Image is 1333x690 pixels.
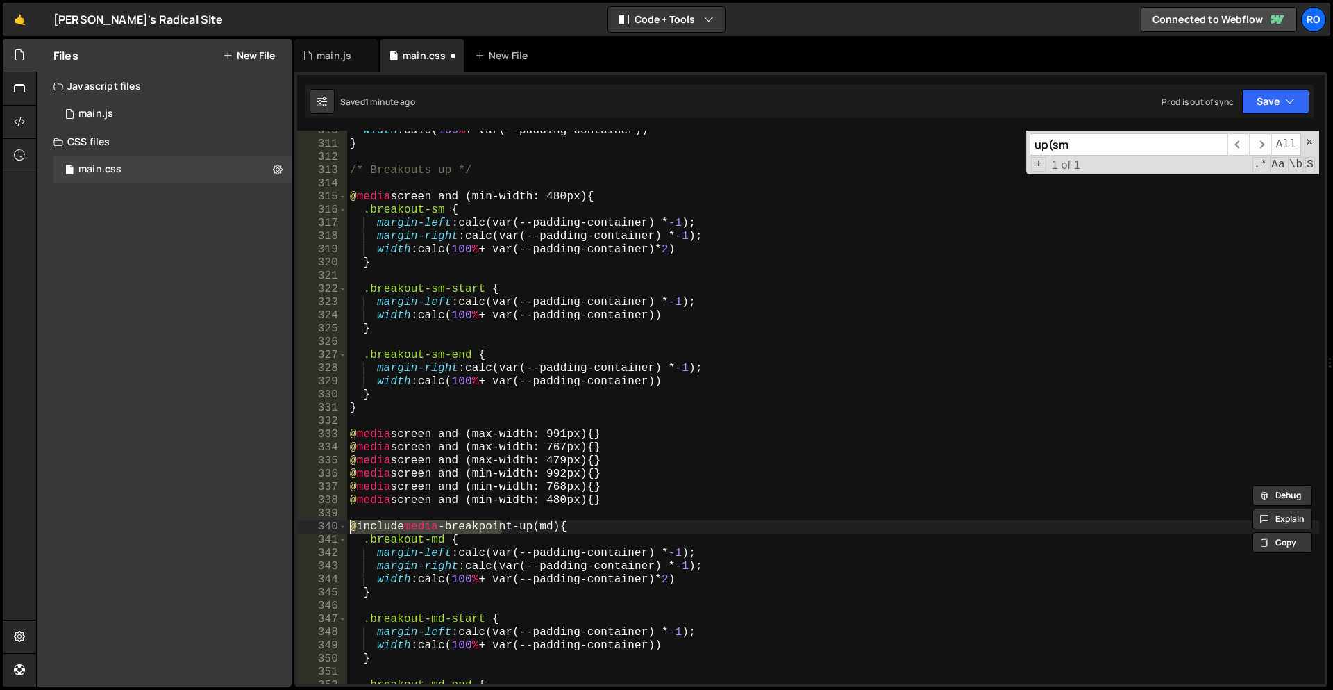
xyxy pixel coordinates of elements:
[297,468,347,481] div: 336
[1249,133,1271,156] span: ​
[78,163,121,176] div: main.css
[297,138,347,151] div: 311
[297,586,347,600] div: 345
[1030,133,1227,156] input: Search for
[297,349,347,362] div: 327
[1162,96,1234,108] div: Prod is out of sync
[223,50,275,61] button: New File
[297,283,347,296] div: 322
[297,362,347,375] div: 328
[1227,133,1249,156] span: ​
[297,402,347,415] div: 331
[608,7,725,32] button: Code + Tools
[297,666,347,679] div: 351
[1046,158,1086,172] span: 1 of 1
[297,428,347,441] div: 333
[297,296,347,309] div: 323
[1288,157,1305,172] span: Whole Word Search
[297,494,347,507] div: 338
[297,217,347,230] div: 317
[37,72,292,100] div: Javascript files
[297,124,347,138] div: 310
[297,560,347,573] div: 343
[297,177,347,190] div: 314
[317,49,351,63] div: main.js
[297,507,347,520] div: 339
[297,520,347,534] div: 340
[1252,532,1312,553] button: Copy
[475,49,533,63] div: New File
[340,96,415,108] div: Saved
[1252,157,1269,172] span: RegExp Search
[297,573,347,586] div: 344
[297,613,347,626] div: 347
[297,164,347,177] div: 313
[53,48,78,63] h2: Files
[1252,509,1312,529] button: Explain
[365,96,415,108] div: 1 minute ago
[297,190,347,204] div: 315
[297,151,347,164] div: 312
[297,336,347,349] div: 326
[1242,89,1309,114] button: Save
[1252,485,1312,506] button: Debug
[53,100,292,128] div: 16726/45737.js
[297,322,347,336] div: 325
[297,204,347,217] div: 316
[297,547,347,560] div: 342
[297,243,347,256] div: 319
[297,230,347,243] div: 318
[1031,157,1046,172] span: Toggle Replace mode
[297,375,347,388] div: 329
[78,108,113,120] div: main.js
[297,626,347,639] div: 348
[297,256,347,270] div: 320
[53,156,292,183] div: 16726/45739.css
[297,441,347,454] div: 334
[297,415,347,428] div: 332
[53,11,223,28] div: [PERSON_NAME]'s Radical Site
[37,128,292,156] div: CSS files
[297,652,347,666] div: 350
[297,600,347,613] div: 346
[403,49,446,63] div: main.css
[1141,7,1297,32] a: Connected to Webflow
[3,3,37,36] a: 🤙
[1271,133,1301,156] span: Alt-Enter
[297,270,347,283] div: 321
[1301,7,1326,32] a: Ro
[297,388,347,402] div: 330
[297,481,347,494] div: 337
[297,639,347,652] div: 349
[297,309,347,322] div: 324
[297,454,347,468] div: 335
[1305,157,1315,172] span: Search In Selection
[1270,157,1286,172] span: CaseSensitive Search
[297,534,347,547] div: 341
